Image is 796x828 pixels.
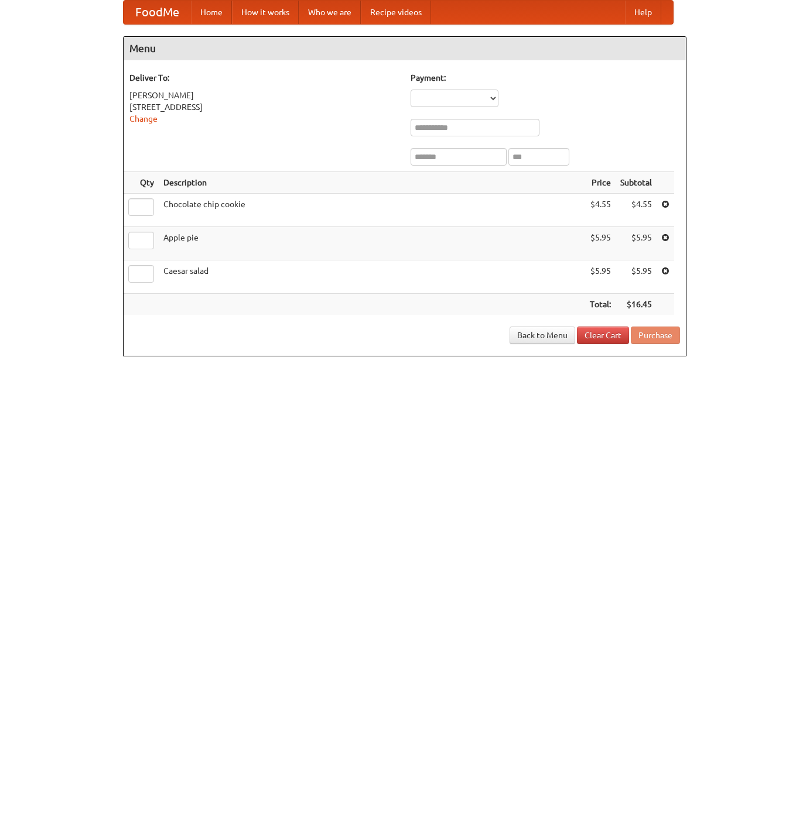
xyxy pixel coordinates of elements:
[585,294,616,315] th: Total:
[585,172,616,194] th: Price
[625,1,661,24] a: Help
[585,227,616,260] td: $5.95
[616,260,657,294] td: $5.95
[191,1,232,24] a: Home
[129,72,399,84] h5: Deliver To:
[124,172,159,194] th: Qty
[159,227,585,260] td: Apple pie
[232,1,299,24] a: How it works
[124,1,191,24] a: FoodMe
[129,101,399,113] div: [STREET_ADDRESS]
[159,172,585,194] th: Description
[124,37,686,60] h4: Menu
[631,327,680,344] button: Purchase
[616,294,657,315] th: $16.45
[299,1,361,24] a: Who we are
[129,90,399,101] div: [PERSON_NAME]
[585,194,616,227] td: $4.55
[616,227,657,260] td: $5.95
[616,194,657,227] td: $4.55
[159,260,585,294] td: Caesar salad
[510,327,575,344] a: Back to Menu
[577,327,629,344] a: Clear Cart
[361,1,431,24] a: Recipe videos
[616,172,657,194] th: Subtotal
[585,260,616,294] td: $5.95
[411,72,680,84] h5: Payment:
[159,194,585,227] td: Chocolate chip cookie
[129,114,158,123] a: Change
